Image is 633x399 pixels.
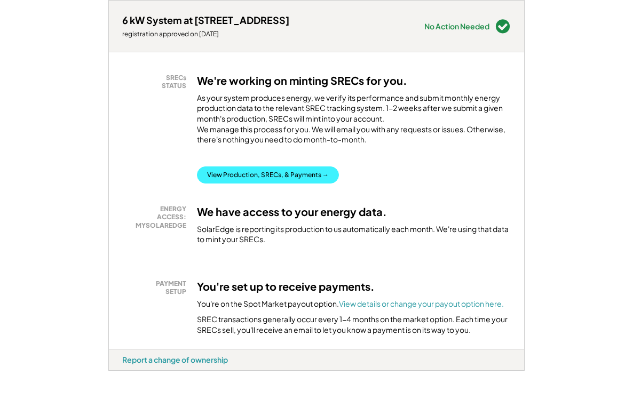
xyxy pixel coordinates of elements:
[122,30,289,38] div: registration approved on [DATE]
[197,224,511,245] div: SolarEdge is reporting its production to us automatically each month. We're using that data to mi...
[197,74,407,87] h3: We're working on minting SRECs for you.
[128,280,186,296] div: PAYMENT SETUP
[128,205,186,230] div: ENERGY ACCESS: MYSOLAREDGE
[122,355,228,364] div: Report a change of ownership
[197,166,339,183] button: View Production, SRECs, & Payments →
[424,22,489,30] div: No Action Needed
[197,205,387,219] h3: We have access to your energy data.
[128,74,186,90] div: SRECs STATUS
[339,299,504,308] a: View details or change your payout option here.
[197,314,511,335] div: SREC transactions generally occur every 1-4 months on the market option. Each time your SRECs sel...
[197,299,504,309] div: You're on the Spot Market payout option.
[108,371,146,375] div: pfcdur0n - VA Distributed
[122,14,289,26] div: 6 kW System at [STREET_ADDRESS]
[197,280,375,293] h3: You're set up to receive payments.
[197,93,511,150] div: As your system produces energy, we verify its performance and submit monthly energy production da...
